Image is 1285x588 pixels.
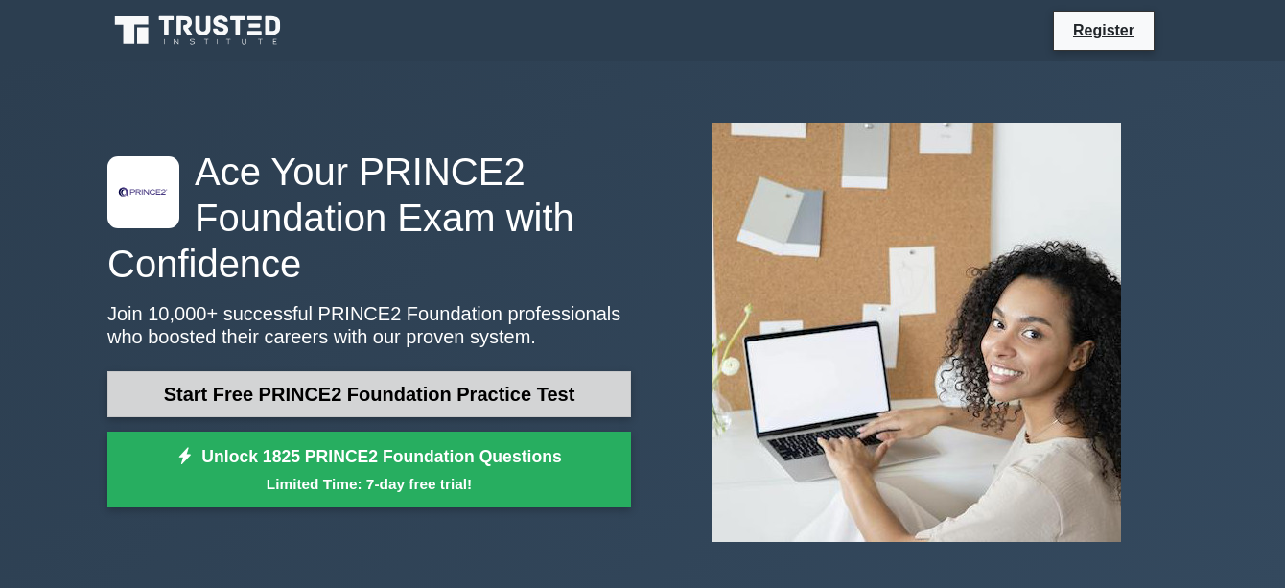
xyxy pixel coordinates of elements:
[1062,18,1146,42] a: Register
[107,302,631,348] p: Join 10,000+ successful PRINCE2 Foundation professionals who boosted their careers with our prove...
[131,473,607,495] small: Limited Time: 7-day free trial!
[107,149,631,287] h1: Ace Your PRINCE2 Foundation Exam with Confidence
[107,432,631,508] a: Unlock 1825 PRINCE2 Foundation QuestionsLimited Time: 7-day free trial!
[107,371,631,417] a: Start Free PRINCE2 Foundation Practice Test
